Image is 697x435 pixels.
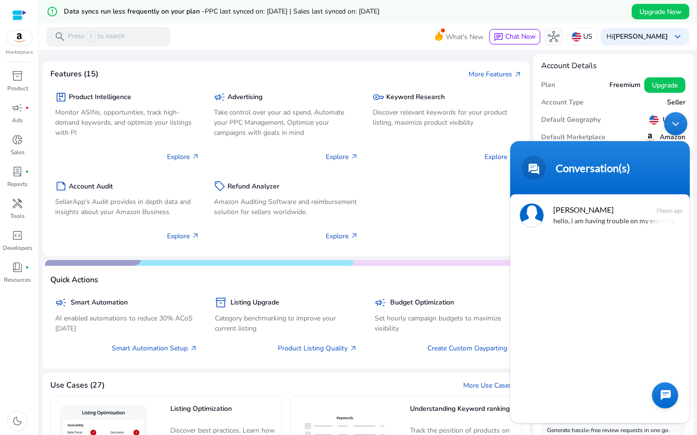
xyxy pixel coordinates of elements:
a: Product Listing Quality [278,343,357,353]
p: Ads [12,116,23,125]
span: campaign [55,297,67,308]
h5: Seller [667,99,685,107]
p: Set hourly campaign budgets to maximize visibility [375,313,517,333]
span: arrow_outward [192,232,199,240]
b: [PERSON_NAME] [613,32,668,41]
p: Explore [167,152,199,162]
span: arrow_outward [514,71,522,78]
span: inventory_2 [12,70,23,82]
span: Upgrade Now [639,7,682,17]
p: SellerApp's Audit provides in depth data and insights about your Amazon Business. [55,197,199,217]
p: Developers [3,244,32,252]
h4: Quick Actions [50,275,98,285]
h5: Budget Optimization [390,299,454,307]
h4: Account Details [541,61,685,71]
button: Upgrade Now [632,4,689,19]
span: donut_small [12,134,23,145]
a: Create Custom Dayparting [427,343,517,353]
h4: Use Cases (27) [50,381,105,390]
h5: Freemium [609,81,640,89]
h5: Plan [541,81,555,89]
h5: Account Audit [69,183,113,191]
span: package [55,91,67,103]
span: keyboard_arrow_down [672,31,683,43]
span: fiber_manual_record [25,265,29,269]
p: Discover relevant keywords for your product listing, maximize product visibility [373,107,517,128]
span: book_4 [12,261,23,273]
span: / [87,31,95,42]
h4: Features (15) [50,70,98,79]
p: Explore [326,152,358,162]
p: Hi [606,33,668,40]
span: code_blocks [12,230,23,241]
span: PPC last synced on: [DATE] | Sales last synced on: [DATE] [205,7,379,16]
h5: Refund Analyzer [227,183,279,191]
span: campaign [375,297,386,308]
span: Chat Now [505,32,536,41]
h5: Advertising [227,93,262,101]
span: lab_profile [12,166,23,177]
span: What's New [446,29,484,45]
h5: Account Type [541,99,584,107]
span: campaign [214,91,226,103]
p: Take control over your ad spend, Automate your PPC Management, Optimize your campaigns with goals... [214,107,358,138]
p: Sales [11,148,25,157]
p: Category benchmarking to improve your current listing [215,313,357,333]
p: Resources [4,275,31,284]
span: Upgrade [652,80,678,90]
p: US [583,28,592,45]
iframe: SalesIQ Chatwindow [505,107,695,428]
p: Amazon Auditing Software and reimbursement solution for sellers worldwide. [214,197,358,217]
button: hub [544,27,563,46]
span: summarize [55,180,67,192]
span: arrow_outward [190,345,197,352]
h5: Keyword Research [386,93,445,101]
span: key [373,91,384,103]
p: AI enabled automations to reduce 30% ACoS [DATE] [55,313,197,333]
span: arrow_outward [350,153,358,160]
span: hub [548,31,560,43]
p: Explore [167,231,199,241]
p: Marketplace [6,49,33,56]
button: Upgrade [644,77,685,93]
h5: Product Intelligence [69,93,131,101]
span: arrow_outward [192,153,199,160]
p: Monitor ASINs, opportunities, track high-demand keywords, and optimize your listings with PI [55,107,199,138]
span: chat [494,32,503,42]
p: Product [7,84,28,93]
p: Press to search [68,31,125,42]
button: chatChat Now [489,29,540,44]
h5: Listing Optimization [170,405,277,422]
p: Explore [485,152,517,162]
span: fiber_manual_record [25,106,29,110]
p: Reports [7,180,28,188]
span: inventory_2 [215,297,227,308]
h5: Understanding Keyword rankings [410,405,517,422]
h5: Listing Upgrade [230,299,279,307]
img: us.svg [572,32,581,42]
span: fiber_manual_record [25,170,29,174]
a: More Featuresarrow_outward [469,69,522,79]
h5: Smart Automation [71,299,128,307]
p: Explore [326,231,358,241]
span: handyman [12,198,23,209]
p: Tools [10,212,25,220]
span: sell [214,180,226,192]
span: campaign [12,102,23,114]
h5: Data syncs run less frequently on your plan - [64,8,379,16]
a: Smart Automation Setup [112,343,197,353]
span: arrow_outward [350,232,358,240]
span: dark_mode [12,415,23,427]
a: More Use Casesarrow_outward [463,380,522,391]
span: search [54,31,66,43]
mat-icon: error_outline [46,6,58,17]
span: arrow_outward [349,345,357,352]
img: amazon.svg [6,30,32,45]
